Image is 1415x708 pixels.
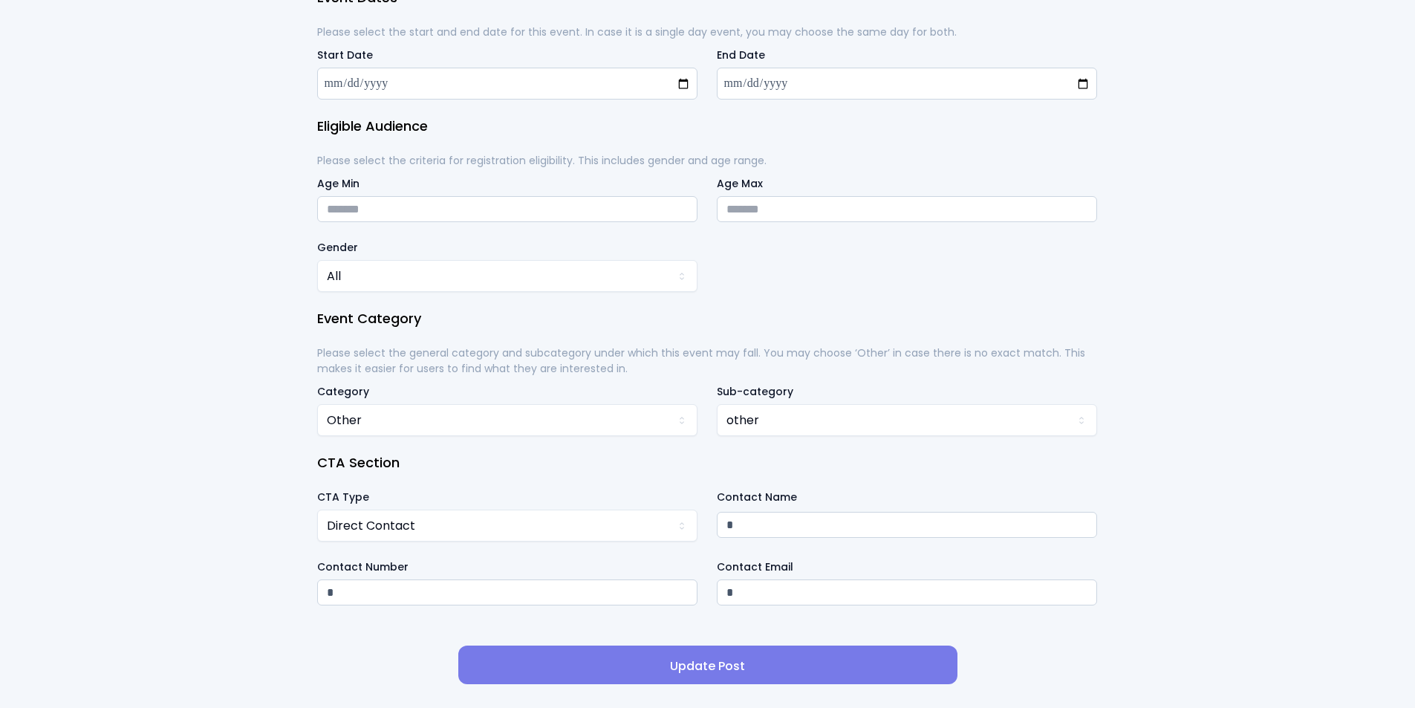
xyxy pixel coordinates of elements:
label: Age Min [317,176,697,192]
label: End Date [717,48,765,62]
label: Contact Number [317,559,697,575]
label: Category [317,384,369,399]
label: Gender [317,240,358,255]
p: Please select the start and end date for this event. In case it is a single day event, you may ch... [317,25,1099,40]
label: Contact Name [717,490,1097,505]
h2: Eligible Audience [317,117,1099,135]
h2: Event Category [317,310,1099,328]
span: Update Post [470,657,946,675]
label: Age Max [717,176,1097,192]
label: Contact Email [717,559,1097,575]
p: Please select the criteria for registration eligibility. This includes gender and age range. [317,153,1099,169]
button: Update Post [458,646,957,684]
h2: CTA Section [317,454,1099,472]
p: Please select the general category and subcategory under which this event may fall. You may choos... [317,345,1099,377]
label: CTA Type [317,490,369,504]
label: Start Date [317,48,373,62]
label: Sub-category [717,384,793,399]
